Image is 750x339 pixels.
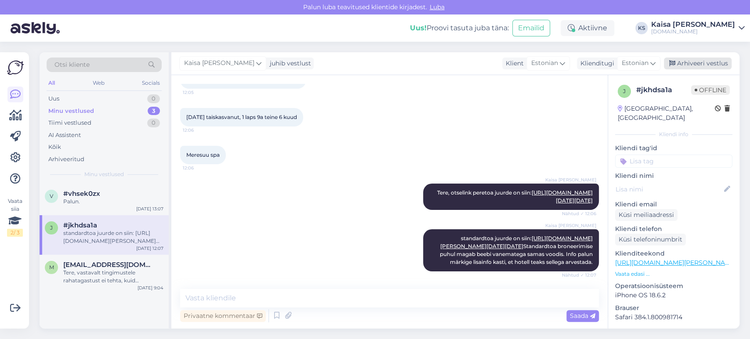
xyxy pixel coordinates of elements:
span: Kaisa [PERSON_NAME] [184,58,254,68]
span: Nähtud ✓ 12:07 [562,272,596,278]
input: Lisa nimi [616,184,722,194]
span: Meresuu spa [186,151,220,158]
div: Kõik [48,143,61,151]
div: Palun. [63,198,163,206]
div: 0 [147,119,160,127]
div: Aktiivne [561,20,614,36]
span: v [50,193,53,199]
a: [URL][DOMAIN_NAME][DATE][DATE] [532,189,593,204]
div: Arhiveeritud [48,155,84,164]
div: Kliendi info [615,130,732,138]
span: Offline [691,85,730,95]
span: Estonian [622,58,649,68]
div: Vaata siia [7,197,23,237]
div: Klient [502,59,524,68]
div: [GEOGRAPHIC_DATA], [GEOGRAPHIC_DATA] [618,104,715,123]
div: Küsi meiliaadressi [615,209,678,221]
div: standardtoa juurde on siin: [URL][DOMAIN_NAME][PERSON_NAME][DATE][DATE] Standardtoa broneerimise ... [63,229,163,245]
div: # jkhdsa1a [636,85,691,95]
p: Kliendi tag'id [615,144,732,153]
div: [DOMAIN_NAME] [651,28,735,35]
p: Vaata edasi ... [615,270,732,278]
button: Emailid [512,20,550,36]
span: j [50,224,53,231]
div: 0 [147,94,160,103]
span: j [623,88,626,94]
span: #vhsek0zx [63,190,100,198]
span: [DATE] taiskasvanut, 1 laps 9a teine 6 kuud [186,114,297,120]
span: Minu vestlused [84,170,124,178]
p: Kliendi telefon [615,224,732,234]
p: iPhone OS 18.6.2 [615,291,732,300]
span: Saada [570,312,595,320]
div: Kaisa [PERSON_NAME] [651,21,735,28]
span: Kaisa [PERSON_NAME] [545,222,596,229]
span: 12:05 [183,89,216,96]
span: 12:06 [183,165,216,171]
div: [DATE] 12:07 [136,245,163,252]
div: All [47,77,57,89]
div: juhib vestlust [266,59,311,68]
div: 2 / 3 [7,229,23,237]
span: standardtoa juurde on siin: Standardtoa broneerimise puhul magab beebi vanematega samas voodis. I... [440,235,594,265]
div: [DATE] 9:04 [138,285,163,291]
b: Uus! [410,24,427,32]
div: KS [635,22,648,34]
span: Kaisa [PERSON_NAME] [545,177,596,183]
span: 12:06 [183,127,216,133]
span: Tere, otselink peretoa juurde on siin: [437,189,593,204]
div: Web [91,77,106,89]
span: mister.dubrovski@gmail.com [63,261,155,269]
div: Socials [140,77,162,89]
div: 3 [148,107,160,115]
div: Uus [48,94,59,103]
span: Estonian [531,58,558,68]
p: Klienditeekond [615,249,732,258]
div: Küsi telefoninumbrit [615,234,686,245]
span: m [49,264,54,270]
p: Kliendi nimi [615,171,732,180]
div: Tiimi vestlused [48,119,91,127]
span: #jkhdsa1a [63,221,97,229]
p: Brauser [615,303,732,313]
div: Arhiveeri vestlus [664,58,732,69]
div: Minu vestlused [48,107,94,115]
span: Nähtud ✓ 12:06 [562,210,596,217]
div: Proovi tasuta juba täna: [410,23,509,33]
span: Luba [427,3,447,11]
a: Kaisa [PERSON_NAME][DOMAIN_NAME] [651,21,745,35]
div: Klienditugi [577,59,614,68]
div: Privaatne kommentaar [180,310,266,322]
div: Tere, vastavalt tingimustele rahatagastust ei tehta, kuid tühistamise eest saadetakse kinkekaart.... [63,269,163,285]
div: AI Assistent [48,131,81,140]
div: [DATE] 13:07 [136,206,163,212]
p: Safari 384.1.800981714 [615,313,732,322]
p: Operatsioonisüsteem [615,281,732,291]
img: Askly Logo [7,59,24,76]
p: Kliendi email [615,200,732,209]
span: Otsi kliente [54,60,90,69]
input: Lisa tag [615,155,732,168]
